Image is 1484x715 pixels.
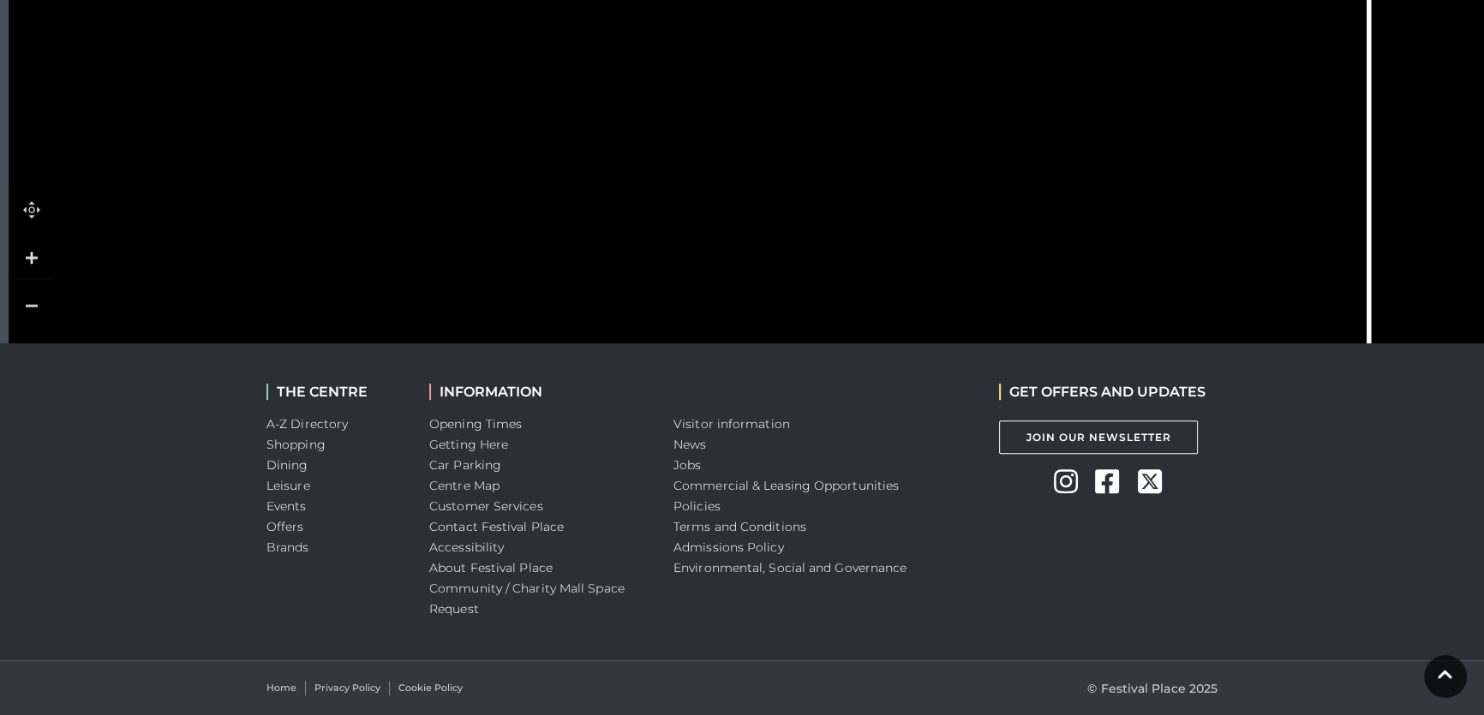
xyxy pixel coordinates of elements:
h2: INFORMATION [429,384,648,400]
p: © Festival Place 2025 [1087,678,1218,699]
a: Join Our Newsletter [999,420,1198,454]
a: Centre Map [429,478,500,493]
a: Admissions Policy [673,539,784,555]
a: Privacy Policy [314,681,380,695]
a: Commercial & Leasing Opportunities [673,478,899,493]
a: About Festival Place [429,560,553,575]
a: Environmental, Social and Governance [673,560,907,575]
a: Cookie Policy [398,681,463,695]
a: Home [266,681,296,695]
a: Leisure [266,478,310,493]
a: News [673,437,706,452]
a: Jobs [673,457,701,473]
a: Policies [673,498,721,514]
a: Customer Services [429,498,543,514]
a: Terms and Conditions [673,519,806,534]
a: Events [266,498,307,514]
h2: THE CENTRE [266,384,404,400]
a: A-Z Directory [266,416,348,432]
a: Shopping [266,437,326,452]
a: Car Parking [429,457,501,473]
a: Offers [266,519,304,534]
a: Contact Festival Place [429,519,564,534]
a: Getting Here [429,437,508,452]
a: Community / Charity Mall Space Request [429,581,625,617]
a: Brands [266,539,309,555]
a: Visitor information [673,416,790,432]
a: Dining [266,457,308,473]
h2: GET OFFERS AND UPDATES [999,384,1206,400]
a: Opening Times [429,416,522,432]
a: Accessibility [429,539,504,555]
